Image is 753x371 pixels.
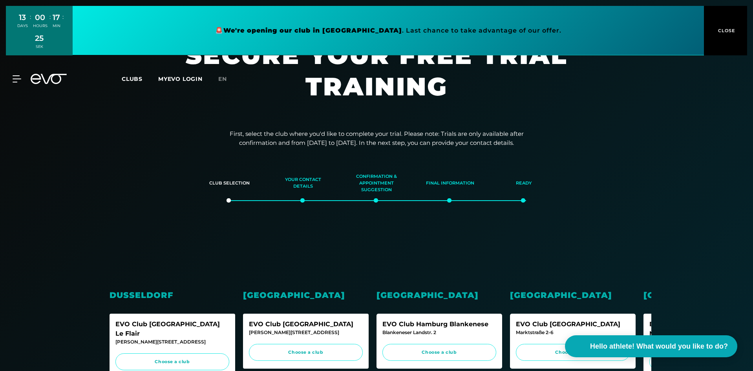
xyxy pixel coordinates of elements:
font: Final information [426,180,474,186]
font: HOURS [33,24,48,28]
font: [GEOGRAPHIC_DATA] [510,290,612,300]
font: [PERSON_NAME][STREET_ADDRESS] [249,329,339,335]
a: Choose a club [249,344,363,361]
font: 13 [19,13,26,22]
font: SEK [36,44,43,49]
font: 00 [35,13,45,22]
font: Ready [516,180,532,186]
font: Blankeneser Landstr. 2 [382,329,436,335]
font: Choose a club [155,359,190,364]
font: Choose a club [555,349,590,355]
font: Choose a club [288,349,323,355]
font: Marktstraße 2-6 [516,329,554,335]
font: [GEOGRAPHIC_DATA] [643,290,746,300]
font: Hello athlete! What would you like to do? [590,342,728,350]
font: Confirmation & appointment suggestion [356,174,397,192]
font: 17 [53,13,60,22]
font: Dusseldorf [110,290,173,300]
button: CLOSE [704,6,747,55]
font: en [218,75,227,82]
font: Your contact details [285,177,321,189]
font: Choose a club [422,349,457,355]
font: EVO Club [GEOGRAPHIC_DATA] Le Flair [115,320,220,337]
a: Choose a club [516,344,630,361]
font: EVO Club [GEOGRAPHIC_DATA] [516,320,620,328]
a: Clubs [122,75,158,82]
font: : [49,13,51,20]
font: [GEOGRAPHIC_DATA] [376,290,479,300]
button: Hello athlete! What would you like to do? [565,335,737,357]
a: Choose a club [382,344,496,361]
font: [PERSON_NAME][STREET_ADDRESS] [115,339,206,345]
a: Choose a club [115,353,229,370]
a: en [218,75,236,84]
a: MYEVO LOGIN [158,75,203,82]
font: [GEOGRAPHIC_DATA] [243,290,345,300]
font: EVO Club [GEOGRAPHIC_DATA] [249,320,353,328]
font: : [30,13,31,20]
font: 25 [35,33,44,43]
font: MIN [53,24,60,28]
font: DAYS [17,24,28,28]
font: Clubs [122,75,143,82]
font: : [62,13,64,20]
font: First, select the club where you'd like to complete your trial. Please note: Trials are only avai... [230,130,524,146]
font: EVO Club Hamburg Blankenese [382,320,488,328]
font: Club selection [209,180,250,186]
font: CLOSE [718,28,735,33]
